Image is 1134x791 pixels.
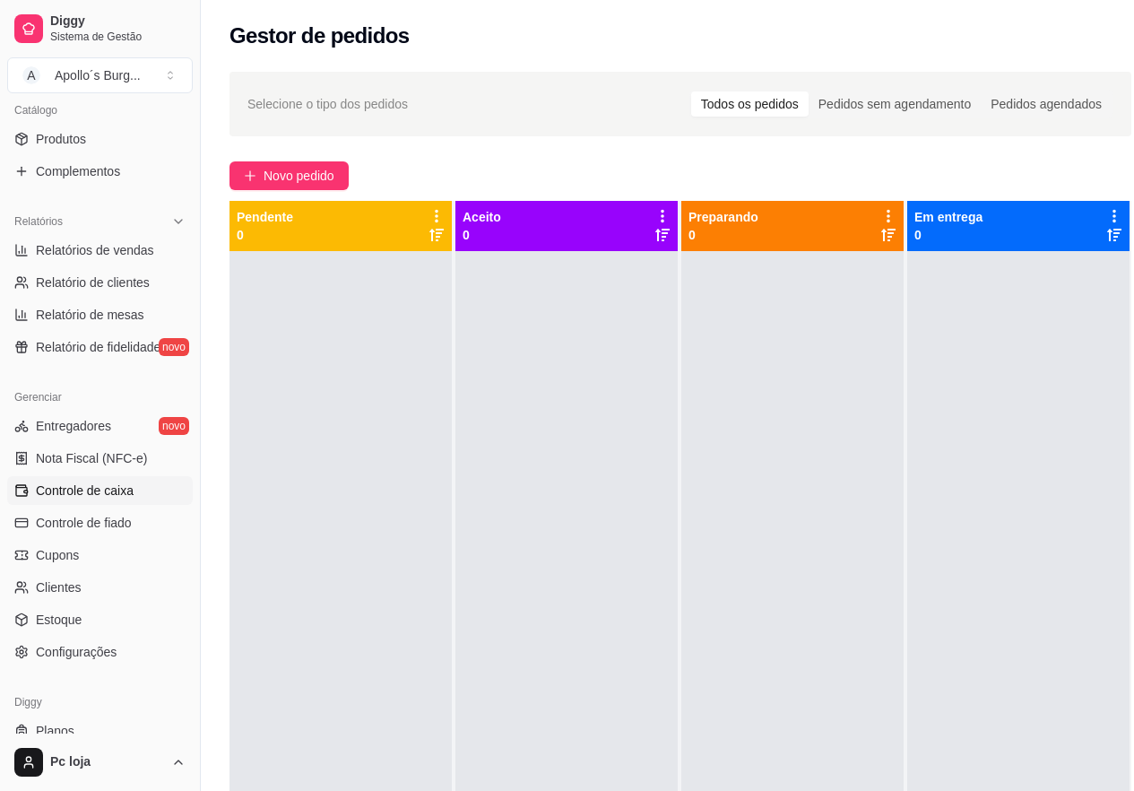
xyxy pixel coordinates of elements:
[7,333,193,361] a: Relatório de fidelidadenovo
[36,417,111,435] span: Entregadores
[7,638,193,666] a: Configurações
[36,611,82,629] span: Estoque
[36,514,132,532] span: Controle de fiado
[36,482,134,500] span: Controle de caixa
[463,226,501,244] p: 0
[50,13,186,30] span: Diggy
[7,57,193,93] button: Select a team
[914,226,983,244] p: 0
[7,573,193,602] a: Clientes
[36,546,79,564] span: Cupons
[7,125,193,153] a: Produtos
[7,300,193,329] a: Relatório de mesas
[7,717,193,745] a: Planos
[7,688,193,717] div: Diggy
[7,508,193,537] a: Controle de fiado
[50,754,164,770] span: Pc loja
[7,157,193,186] a: Complementos
[55,66,141,84] div: Apollo´s Burg ...
[7,476,193,505] a: Controle de caixa
[7,268,193,297] a: Relatório de clientes
[914,208,983,226] p: Em entrega
[229,22,410,50] h2: Gestor de pedidos
[36,449,147,467] span: Nota Fiscal (NFC-e)
[36,643,117,661] span: Configurações
[229,161,349,190] button: Novo pedido
[809,91,981,117] div: Pedidos sem agendamento
[7,96,193,125] div: Catálogo
[264,166,334,186] span: Novo pedido
[7,7,193,50] a: DiggySistema de Gestão
[36,338,160,356] span: Relatório de fidelidade
[36,722,74,740] span: Planos
[7,541,193,569] a: Cupons
[237,208,293,226] p: Pendente
[247,94,408,114] span: Selecione o tipo dos pedidos
[36,274,150,291] span: Relatório de clientes
[7,605,193,634] a: Estoque
[7,412,193,440] a: Entregadoresnovo
[237,226,293,244] p: 0
[50,30,186,44] span: Sistema de Gestão
[463,208,501,226] p: Aceito
[691,91,809,117] div: Todos os pedidos
[688,226,758,244] p: 0
[688,208,758,226] p: Preparando
[36,306,144,324] span: Relatório de mesas
[981,91,1112,117] div: Pedidos agendados
[7,741,193,784] button: Pc loja
[36,130,86,148] span: Produtos
[36,241,154,259] span: Relatórios de vendas
[244,169,256,182] span: plus
[7,444,193,473] a: Nota Fiscal (NFC-e)
[36,578,82,596] span: Clientes
[7,383,193,412] div: Gerenciar
[7,236,193,265] a: Relatórios de vendas
[36,162,120,180] span: Complementos
[22,66,40,84] span: A
[14,214,63,229] span: Relatórios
